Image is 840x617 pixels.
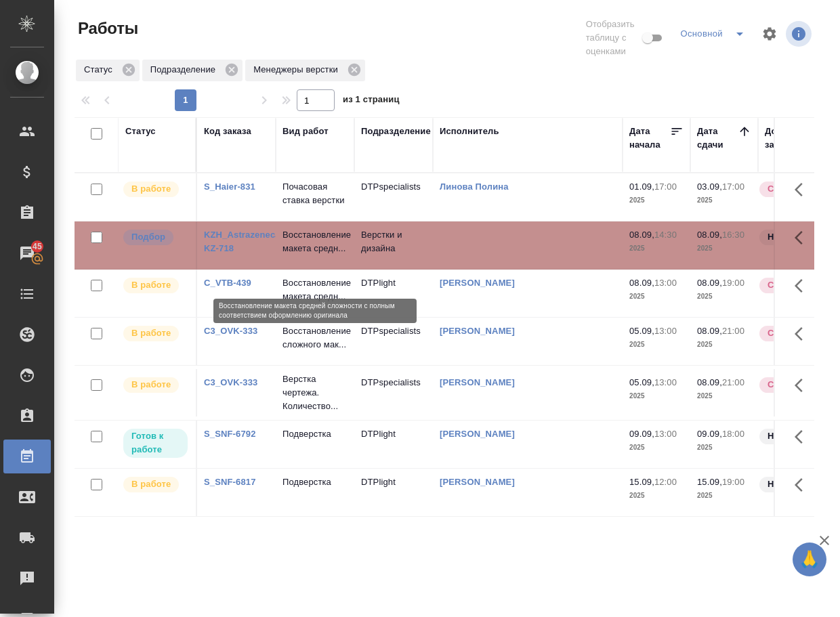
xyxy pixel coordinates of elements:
p: Нормальный [768,429,826,443]
p: 19:00 [722,278,744,288]
td: Верстки и дизайна [354,221,433,269]
p: Срочный [768,378,808,391]
p: 15.09, [629,477,654,487]
div: Доп. статус заказа [765,125,836,152]
p: 2025 [697,489,751,503]
a: KZH_Astrazeneca-KZ-718 [204,230,283,253]
td: DTPspecialists [354,173,433,221]
span: Отобразить таблицу с оценками [586,18,640,58]
span: из 1 страниц [343,91,400,111]
p: В работе [131,278,171,292]
p: 09.09, [697,429,722,439]
button: Здесь прячутся важные кнопки [786,318,819,350]
p: 08.09, [697,326,722,336]
div: Исполнитель выполняет работу [122,376,189,394]
p: 15.09, [697,477,722,487]
p: Готов к работе [131,429,180,456]
p: 08.09, [629,230,654,240]
a: C_VTB-439 [204,278,251,288]
span: 45 [24,240,50,253]
p: 2025 [697,389,751,403]
button: Здесь прячутся важные кнопки [786,421,819,453]
p: 2025 [629,389,684,403]
p: 08.09, [697,377,722,387]
div: Вид работ [282,125,329,138]
p: 13:00 [654,278,677,288]
p: 13:00 [654,377,677,387]
div: Исполнитель выполняет работу [122,475,189,494]
p: Восстановление макета средн... [282,228,348,255]
p: Верстка чертежа. Количество... [282,373,348,413]
p: 05.09, [629,326,654,336]
p: 2025 [629,290,684,303]
p: 03.09, [697,182,722,192]
p: Менеджеры верстки [253,63,343,77]
td: DTPlight [354,270,433,317]
p: Почасовая ставка верстки [282,180,348,207]
p: 08.09, [629,278,654,288]
p: Восстановление сложного мак... [282,324,348,352]
p: В работе [131,378,171,391]
p: Срочный [768,278,808,292]
td: DTPspecialists [354,318,433,365]
p: 08.09, [697,278,722,288]
p: В работе [131,477,171,491]
p: 2025 [697,194,751,207]
div: Исполнитель выполняет работу [122,324,189,343]
div: Дата сдачи [697,125,738,152]
div: Статус [76,60,140,81]
button: Здесь прячутся важные кнопки [786,270,819,302]
p: 17:00 [722,182,744,192]
p: 2025 [629,489,684,503]
a: [PERSON_NAME] [440,278,515,288]
a: 45 [3,236,51,270]
p: Срочный [768,182,808,196]
a: C3_OVK-333 [204,377,257,387]
div: Исполнитель [440,125,499,138]
p: Подразделение [150,63,220,77]
a: [PERSON_NAME] [440,477,515,487]
a: S_Haier-831 [204,182,255,192]
p: 17:00 [654,182,677,192]
a: [PERSON_NAME] [440,326,515,336]
p: 09.09, [629,429,654,439]
p: Подверстка [282,475,348,489]
a: C3_OVK-333 [204,326,257,336]
button: Здесь прячутся важные кнопки [786,469,819,501]
p: Нормальный [768,477,826,491]
button: Здесь прячутся важные кнопки [786,369,819,402]
p: 2025 [629,194,684,207]
td: DTPlight [354,421,433,468]
p: 18:00 [722,429,744,439]
p: 14:30 [654,230,677,240]
div: Подразделение [142,60,243,81]
a: [PERSON_NAME] [440,429,515,439]
a: S_SNF-6792 [204,429,256,439]
p: 01.09, [629,182,654,192]
span: Работы [75,18,138,39]
span: 🙏 [798,545,821,574]
p: 2025 [697,290,751,303]
p: 13:00 [654,429,677,439]
button: Здесь прячутся важные кнопки [786,173,819,206]
p: Восстановление макета средн... [282,276,348,303]
p: 2025 [629,242,684,255]
p: 2025 [629,441,684,454]
div: Исполнитель может приступить к работе [122,427,189,459]
button: Здесь прячутся важные кнопки [786,221,819,254]
p: Подверстка [282,427,348,441]
div: Менеджеры верстки [245,60,365,81]
button: 🙏 [793,542,826,576]
div: Исполнитель выполняет работу [122,180,189,198]
span: Посмотреть информацию [786,21,814,47]
p: 12:00 [654,477,677,487]
p: 16:30 [722,230,744,240]
div: Исполнитель выполняет работу [122,276,189,295]
p: 2025 [697,441,751,454]
div: Можно подбирать исполнителей [122,228,189,247]
a: S_SNF-6817 [204,477,256,487]
div: Код заказа [204,125,251,138]
p: 2025 [697,242,751,255]
p: 21:00 [722,377,744,387]
div: Дата начала [629,125,670,152]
